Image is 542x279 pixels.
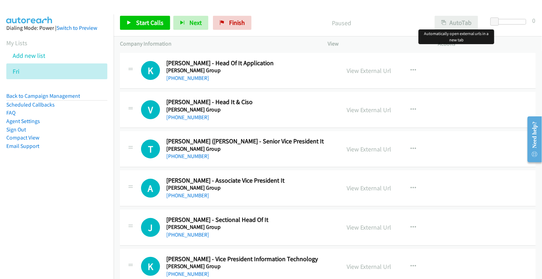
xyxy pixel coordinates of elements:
a: Fri [13,67,19,75]
span: Finish [229,19,245,27]
iframe: Resource Center [522,111,542,167]
a: Add new list [13,52,45,60]
a: [PHONE_NUMBER] [166,153,209,159]
p: View [328,40,426,48]
h1: K [141,257,160,276]
a: [PHONE_NUMBER] [166,231,209,238]
h5: [PERSON_NAME] Group [166,184,332,191]
div: The call is yet to be attempted [141,257,160,276]
h2: [PERSON_NAME] - Head Of It Application [166,59,332,67]
h5: [PERSON_NAME] Group [166,263,332,270]
h5: [PERSON_NAME] Group [166,67,332,74]
h5: [PERSON_NAME] Group [166,145,332,152]
h1: J [141,218,160,237]
a: FAQ [6,109,15,116]
h2: [PERSON_NAME] - Sectional Head Of It [166,216,332,224]
h2: [PERSON_NAME] - Head It & Ciso [166,98,332,106]
h2: [PERSON_NAME] - Associate Vice President It [166,177,332,185]
h5: [PERSON_NAME] Group [166,106,332,113]
h5: [PERSON_NAME] Group [166,224,332,231]
div: The call is yet to be attempted [141,179,160,198]
div: The call is yet to be attempted [141,139,160,158]
div: Automatically open external urls in a new tab [419,29,494,44]
a: [PHONE_NUMBER] [166,75,209,81]
h1: K [141,61,160,80]
h2: [PERSON_NAME] ([PERSON_NAME] - Senior Vice President It [166,137,332,145]
h1: T [141,139,160,158]
a: Agent Settings [6,118,40,124]
a: Scheduled Callbacks [6,101,55,108]
a: My Lists [6,39,27,47]
div: Dialing Mode: Power | [6,24,107,32]
h2: [PERSON_NAME] - Vice President Information Technology [166,255,332,263]
a: Compact View [6,134,39,141]
button: AutoTab [435,16,478,30]
a: [PHONE_NUMBER] [166,271,209,277]
a: Email Support [6,143,39,149]
a: Back to Campaign Management [6,93,80,99]
a: View External Url [347,106,392,114]
a: Switch to Preview [56,25,97,31]
span: Next [189,19,202,27]
a: View External Url [347,145,392,153]
a: Start Calls [120,16,170,30]
h1: V [141,100,160,119]
a: View External Url [347,263,392,271]
a: [PHONE_NUMBER] [166,114,209,121]
a: View External Url [347,223,392,231]
h1: A [141,179,160,198]
p: Company Information [120,40,315,48]
div: The call is yet to be attempted [141,61,160,80]
a: [PHONE_NUMBER] [166,192,209,199]
p: Paused [261,18,422,28]
span: Start Calls [136,19,163,27]
div: 0 [533,16,536,25]
a: View External Url [347,67,392,75]
div: The call is yet to be attempted [141,100,160,119]
a: View External Url [347,184,392,192]
button: Next [173,16,208,30]
a: Finish [213,16,252,30]
div: The call is yet to be attempted [141,218,160,237]
a: Sign Out [6,126,26,133]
